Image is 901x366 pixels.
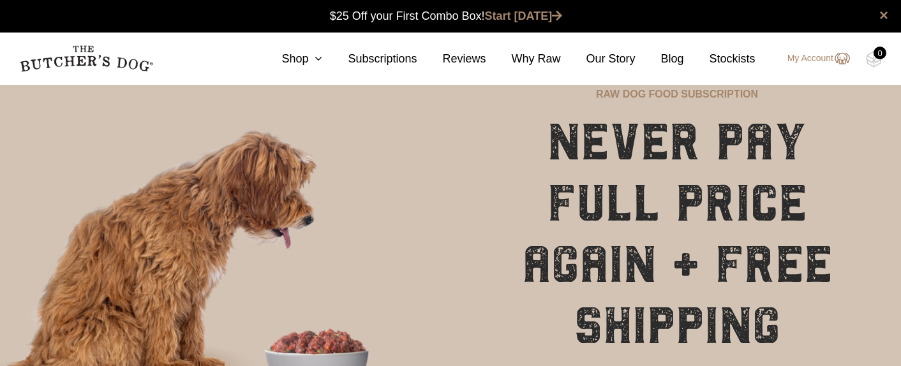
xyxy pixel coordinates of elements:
[486,50,561,68] a: Why Raw
[256,50,322,68] a: Shop
[684,50,756,68] a: Stockists
[866,51,882,68] img: TBD_Cart-Empty.png
[485,112,869,356] h1: NEVER PAY FULL PRICE AGAIN + FREE SHIPPING
[322,50,417,68] a: Subscriptions
[636,50,684,68] a: Blog
[775,51,850,66] a: My Account
[879,8,888,23] a: close
[596,87,758,102] p: RAW DOG FOOD SUBSCRIPTION
[561,50,636,68] a: Our Story
[485,10,563,22] a: Start [DATE]
[874,47,886,59] div: 0
[417,50,486,68] a: Reviews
